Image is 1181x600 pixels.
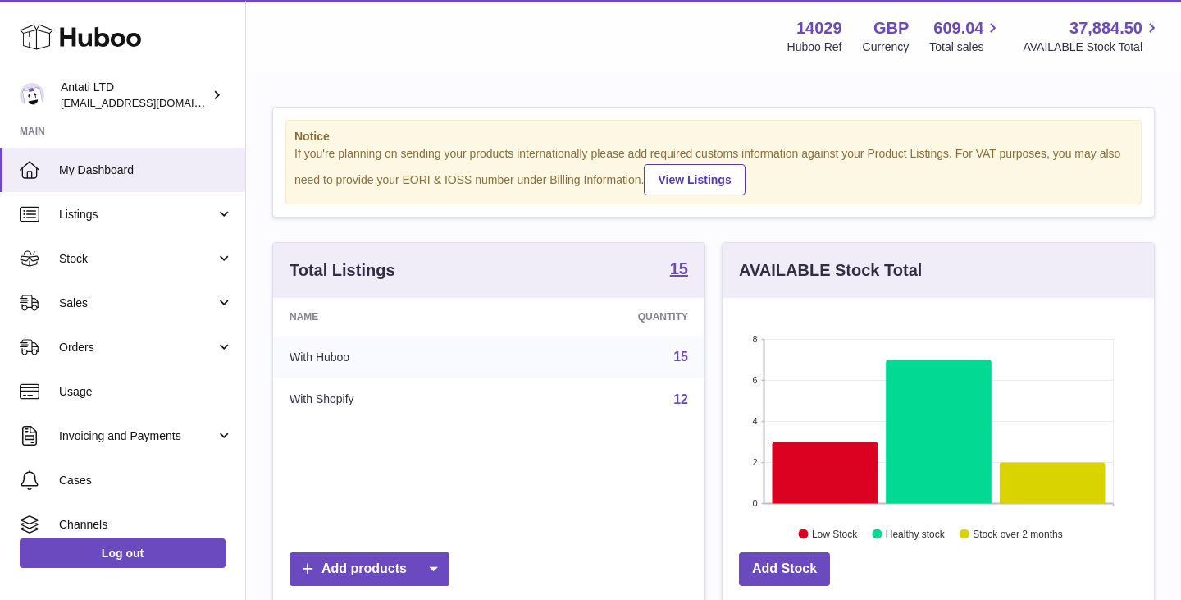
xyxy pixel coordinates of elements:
[273,336,506,378] td: With Huboo
[873,17,909,39] strong: GBP
[752,416,757,426] text: 4
[739,552,830,586] a: Add Stock
[1023,39,1161,55] span: AVAILABLE Stock Total
[886,528,946,539] text: Healthy stock
[20,83,44,108] img: toufic@antatiskin.com
[294,146,1133,195] div: If you're planning on sending your products internationally please add required customs informati...
[812,528,858,539] text: Low Stock
[59,517,233,533] span: Channels
[59,340,216,355] span: Orders
[933,17,983,39] span: 609.04
[59,295,216,311] span: Sales
[273,298,506,336] th: Name
[644,164,745,195] a: View Listings
[294,129,1133,144] strong: Notice
[929,39,1002,55] span: Total sales
[506,298,704,336] th: Quantity
[59,207,216,222] span: Listings
[290,259,395,282] h3: Total Listings
[61,96,241,109] span: [EMAIL_ADDRESS][DOMAIN_NAME]
[1023,17,1161,55] a: 37,884.50 AVAILABLE Stock Total
[929,17,1002,55] a: 609.04 Total sales
[61,80,208,111] div: Antati LTD
[670,260,688,277] strong: 15
[973,528,1062,539] text: Stock over 2 months
[739,259,922,282] h3: AVAILABLE Stock Total
[752,498,757,508] text: 0
[752,457,757,467] text: 2
[752,334,757,344] text: 8
[752,375,757,385] text: 6
[796,17,842,39] strong: 14029
[59,163,233,178] span: My Dashboard
[59,251,216,267] span: Stock
[1069,17,1142,39] span: 37,884.50
[673,350,688,364] a: 15
[673,392,688,406] a: 12
[59,428,216,444] span: Invoicing and Payments
[59,384,233,400] span: Usage
[20,538,226,568] a: Log out
[670,260,688,280] a: 15
[273,378,506,421] td: With Shopify
[787,39,842,55] div: Huboo Ref
[59,473,233,488] span: Cases
[290,552,449,586] a: Add products
[863,39,910,55] div: Currency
